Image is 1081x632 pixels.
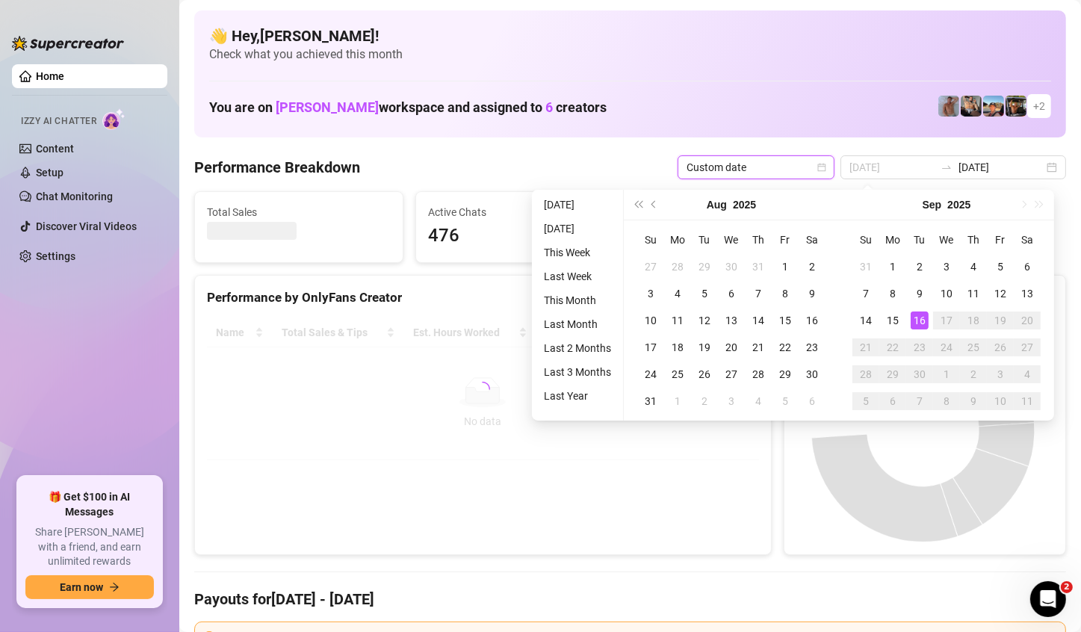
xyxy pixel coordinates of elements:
[642,365,660,383] div: 24
[691,226,718,253] th: Tu
[803,338,821,356] div: 23
[669,338,687,356] div: 18
[776,258,794,276] div: 1
[36,220,137,232] a: Discover Viral Videos
[987,307,1014,334] td: 2025-09-19
[733,190,756,220] button: Choose a year
[718,253,745,280] td: 2025-07-30
[646,190,663,220] button: Previous month (PageUp)
[60,581,103,593] span: Earn now
[960,226,987,253] th: Th
[718,388,745,415] td: 2025-09-03
[36,143,74,155] a: Content
[749,338,767,356] div: 21
[857,365,875,383] div: 28
[718,334,745,361] td: 2025-08-20
[538,339,617,357] li: Last 2 Months
[933,334,960,361] td: 2025-09-24
[799,307,826,334] td: 2025-08-16
[194,589,1066,610] h4: Payouts for [DATE] - [DATE]
[941,161,953,173] span: to
[745,226,772,253] th: Th
[911,338,929,356] div: 23
[799,361,826,388] td: 2025-08-30
[906,334,933,361] td: 2025-09-23
[209,25,1051,46] h4: 👋 Hey, [PERSON_NAME] !
[1014,388,1041,415] td: 2025-10-11
[772,334,799,361] td: 2025-08-22
[987,361,1014,388] td: 2025-10-03
[36,167,64,179] a: Setup
[964,258,982,276] div: 4
[938,96,959,117] img: Joey
[817,163,826,172] span: calendar
[669,285,687,303] div: 4
[664,361,691,388] td: 2025-08-25
[803,312,821,329] div: 16
[749,285,767,303] div: 7
[964,312,982,329] div: 18
[209,99,607,116] h1: You are on workspace and assigned to creators
[696,392,713,410] div: 2
[194,157,360,178] h4: Performance Breakdown
[964,338,982,356] div: 25
[1018,285,1036,303] div: 13
[1014,307,1041,334] td: 2025-09-20
[938,285,955,303] div: 10
[637,280,664,307] td: 2025-08-03
[884,312,902,329] div: 15
[964,285,982,303] div: 11
[772,253,799,280] td: 2025-08-01
[745,280,772,307] td: 2025-08-07
[852,226,879,253] th: Su
[745,307,772,334] td: 2025-08-14
[960,334,987,361] td: 2025-09-25
[938,312,955,329] div: 17
[803,285,821,303] div: 9
[538,387,617,405] li: Last Year
[691,280,718,307] td: 2025-08-05
[960,388,987,415] td: 2025-10-09
[879,307,906,334] td: 2025-09-15
[776,338,794,356] div: 22
[911,258,929,276] div: 2
[1018,338,1036,356] div: 27
[852,388,879,415] td: 2025-10-05
[642,285,660,303] div: 3
[772,226,799,253] th: Fr
[637,334,664,361] td: 2025-08-17
[923,190,942,220] button: Choose a month
[987,226,1014,253] th: Fr
[664,388,691,415] td: 2025-09-01
[637,361,664,388] td: 2025-08-24
[745,334,772,361] td: 2025-08-21
[25,575,154,599] button: Earn nowarrow-right
[884,365,902,383] div: 29
[1018,312,1036,329] div: 20
[1014,226,1041,253] th: Sa
[849,159,935,176] input: Start date
[664,280,691,307] td: 2025-08-04
[749,392,767,410] div: 4
[961,96,982,117] img: George
[1014,280,1041,307] td: 2025-09-13
[799,388,826,415] td: 2025-09-06
[722,338,740,356] div: 20
[852,253,879,280] td: 2025-08-31
[642,338,660,356] div: 17
[722,285,740,303] div: 6
[718,307,745,334] td: 2025-08-13
[938,338,955,356] div: 24
[538,363,617,381] li: Last 3 Months
[983,96,1004,117] img: Zach
[749,258,767,276] div: 31
[803,365,821,383] div: 30
[669,365,687,383] div: 25
[906,253,933,280] td: 2025-09-02
[749,365,767,383] div: 28
[630,190,646,220] button: Last year (Control + left)
[538,244,617,261] li: This Week
[1033,98,1045,114] span: + 2
[803,258,821,276] div: 2
[852,307,879,334] td: 2025-09-14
